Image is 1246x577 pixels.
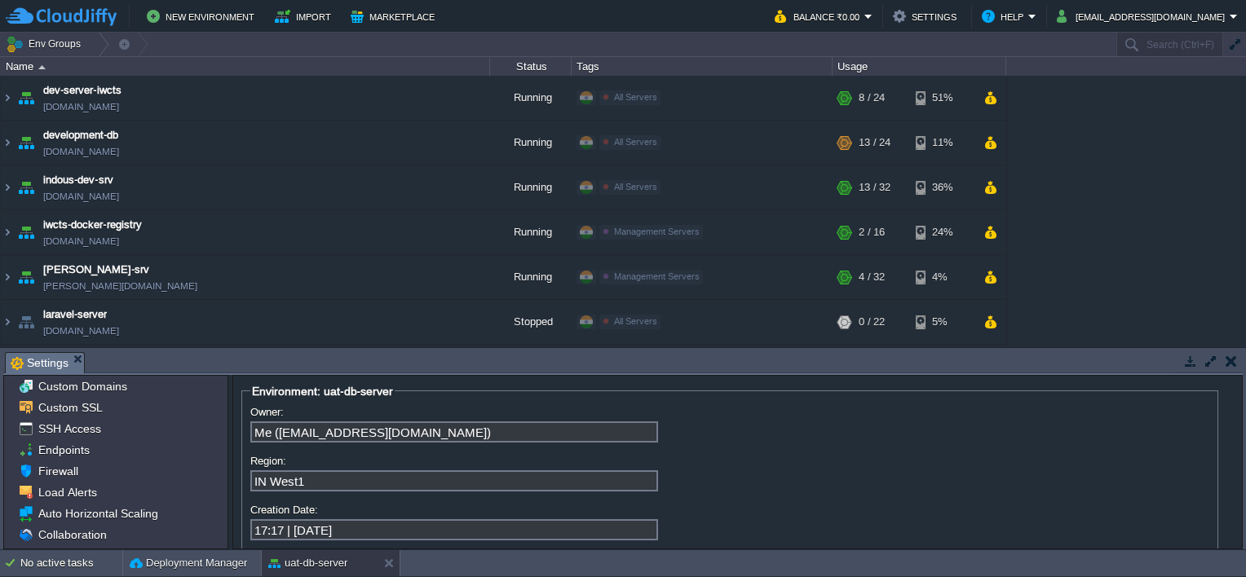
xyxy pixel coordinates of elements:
[490,345,572,389] div: Running
[614,137,657,147] span: All Servers
[859,76,885,120] div: 8 / 24
[916,121,969,165] div: 11%
[35,379,130,394] a: Custom Domains
[775,7,864,26] button: Balance ₹0.00
[35,421,104,436] a: SSH Access
[859,255,885,299] div: 4 / 32
[275,7,336,26] button: Import
[15,255,38,299] img: AMDAwAAAACH5BAEAAAAALAAAAAABAAEAAAICRAEAOw==
[268,555,347,571] button: uat-db-server
[15,76,38,120] img: AMDAwAAAACH5BAEAAAAALAAAAAABAAEAAAICRAEAOw==
[490,255,572,299] div: Running
[614,182,657,192] span: All Servers
[916,76,969,120] div: 51%
[38,65,46,69] img: AMDAwAAAACH5BAEAAAAALAAAAAABAAEAAAICRAEAOw==
[43,306,107,323] a: laravel-server
[1,345,14,389] img: AMDAwAAAACH5BAEAAAAALAAAAAABAAEAAAICRAEAOw==
[982,7,1028,26] button: Help
[250,501,320,518] label: Creation Date:
[250,403,286,421] label: Owner:
[614,227,700,236] span: Management Servers
[35,400,105,415] a: Custom SSL
[43,278,197,294] a: [PERSON_NAME][DOMAIN_NAME]
[1,300,14,344] img: AMDAwAAAACH5BAEAAAAALAAAAAABAAEAAAICRAEAOw==
[130,555,247,571] button: Deployment Manager
[614,271,700,281] span: Management Servers
[351,7,440,26] button: Marketplace
[1,210,14,254] img: AMDAwAAAACH5BAEAAAAALAAAAAABAAEAAAICRAEAOw==
[916,210,969,254] div: 24%
[147,7,259,26] button: New Environment
[2,57,489,76] div: Name
[252,385,393,398] span: Environment: uat-db-server
[35,527,109,542] a: Collaboration
[916,165,969,209] div: 36%
[490,300,572,344] div: Stopped
[833,57,1005,76] div: Usage
[490,165,572,209] div: Running
[15,345,38,389] img: AMDAwAAAACH5BAEAAAAALAAAAAABAAEAAAICRAEAOw==
[35,443,92,457] a: Endpoints
[490,121,572,165] div: Running
[916,345,969,389] div: 13%
[15,121,38,165] img: AMDAwAAAACH5BAEAAAAALAAAAAABAAEAAAICRAEAOw==
[43,262,149,278] a: [PERSON_NAME]-srv
[43,172,113,188] a: indous-dev-srv
[614,316,657,326] span: All Servers
[859,210,885,254] div: 2 / 16
[1,76,14,120] img: AMDAwAAAACH5BAEAAAAALAAAAAABAAEAAAICRAEAOw==
[1057,7,1230,26] button: [EMAIL_ADDRESS][DOMAIN_NAME]
[35,464,81,478] a: Firewall
[859,121,890,165] div: 13 / 24
[859,165,890,209] div: 13 / 32
[491,57,571,76] div: Status
[859,345,885,389] div: 1 / 16
[43,99,119,115] a: [DOMAIN_NAME]
[35,506,161,521] a: Auto Horizontal Scaling
[250,452,289,469] label: Region:
[15,300,38,344] img: AMDAwAAAACH5BAEAAAAALAAAAAABAAEAAAICRAEAOw==
[43,323,119,339] a: [DOMAIN_NAME]
[43,82,122,99] a: dev-server-iwcts
[11,353,68,373] span: Settings
[614,92,657,102] span: All Servers
[1,255,14,299] img: AMDAwAAAACH5BAEAAAAALAAAAAABAAEAAAICRAEAOw==
[43,127,118,143] a: development-db
[20,550,122,576] div: No active tasks
[490,210,572,254] div: Running
[859,300,885,344] div: 0 / 22
[43,143,119,160] span: [DOMAIN_NAME]
[1,165,14,209] img: AMDAwAAAACH5BAEAAAAALAAAAAABAAEAAAICRAEAOw==
[1,121,14,165] img: AMDAwAAAACH5BAEAAAAALAAAAAABAAEAAAICRAEAOw==
[916,300,969,344] div: 5%
[6,7,117,27] img: CloudJiffy
[43,188,119,205] span: [DOMAIN_NAME]
[490,76,572,120] div: Running
[15,210,38,254] img: AMDAwAAAACH5BAEAAAAALAAAAAABAAEAAAICRAEAOw==
[6,33,86,55] button: Env Groups
[572,57,832,76] div: Tags
[43,233,119,249] span: [DOMAIN_NAME]
[1178,512,1230,561] iframe: chat widget
[15,165,38,209] img: AMDAwAAAACH5BAEAAAAALAAAAAABAAEAAAICRAEAOw==
[893,7,961,26] button: Settings
[35,485,99,500] a: Load Alerts
[916,255,969,299] div: 4%
[43,217,142,233] a: iwcts-docker-registry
